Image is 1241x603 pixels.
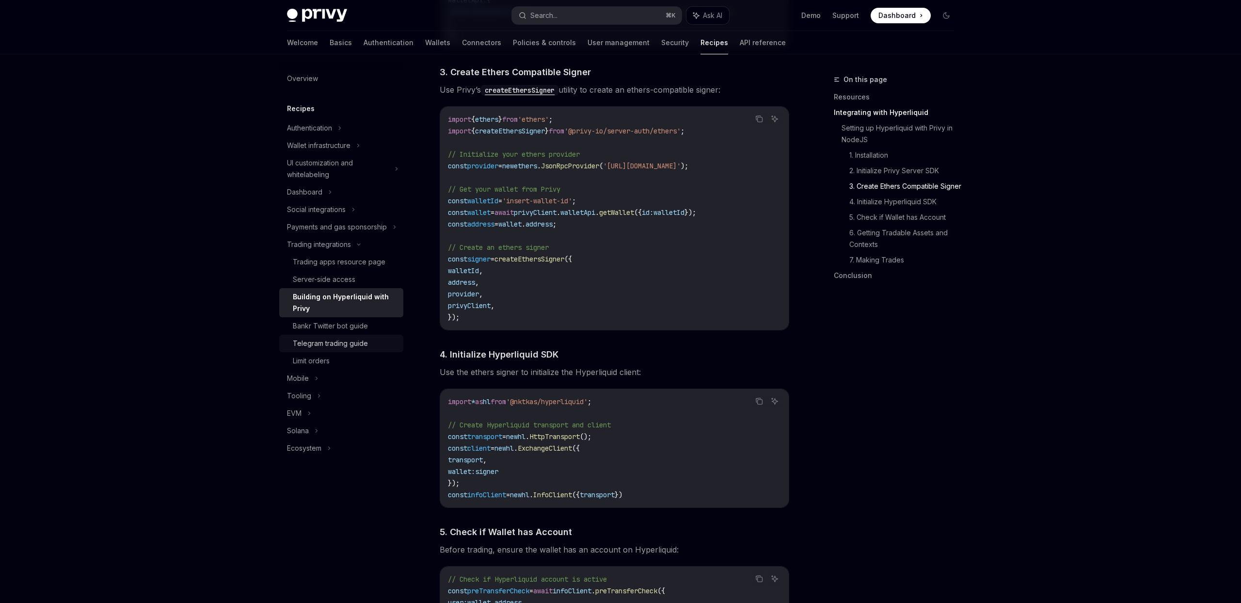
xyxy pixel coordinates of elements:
span: // Create Hyperliquid transport and client [448,421,611,429]
span: const [448,208,467,217]
span: address [448,278,475,287]
div: Solana [287,425,309,437]
span: = [491,208,494,217]
span: // Initialize your ethers provider [448,150,580,159]
span: '[URL][DOMAIN_NAME]' [603,162,681,170]
span: import [448,397,471,406]
span: walletApi [560,208,595,217]
span: = [506,490,510,499]
a: Policies & controls [513,31,576,54]
span: . [514,444,518,453]
span: ethers [514,162,537,170]
button: Ask AI [768,572,781,585]
button: Copy the contents from the code block [753,113,765,125]
span: ethers [475,115,498,124]
span: // Get your wallet from Privy [448,185,560,194]
span: const [448,220,467,228]
span: ; [549,115,553,124]
a: Basics [330,31,352,54]
span: const [448,490,467,499]
img: dark logo [287,9,347,22]
span: = [491,444,494,453]
div: Tooling [287,390,311,402]
span: . [557,208,560,217]
span: from [491,397,506,406]
span: new [510,490,522,499]
a: API reference [740,31,786,54]
a: Demo [801,11,821,20]
span: walletId [653,208,684,217]
div: Overview [287,73,318,84]
button: Ask AI [768,395,781,407]
a: Support [832,11,859,20]
a: 4. Initialize Hyperliquid SDK [849,194,962,210]
span: createEthersSigner [494,255,564,263]
span: 4. Initialize Hyperliquid SDK [440,348,558,361]
span: ({ [572,490,580,499]
span: signer [475,467,498,476]
a: 2. Initialize Privy Server SDK [849,163,962,179]
span: hl [483,397,491,406]
span: transport [448,456,483,464]
a: createEthersSigner [481,85,558,95]
span: as [475,397,483,406]
span: . [529,490,533,499]
span: ); [681,162,688,170]
span: . [537,162,541,170]
span: = [494,220,498,228]
button: Toggle dark mode [939,8,954,23]
span: = [498,162,502,170]
a: 7. Making Trades [849,252,962,268]
span: id: [642,208,653,217]
span: wallet [498,220,522,228]
span: = [502,432,506,441]
a: Wallets [425,31,450,54]
div: Dashboard [287,186,322,198]
span: { [471,115,475,124]
h5: Recipes [287,103,315,114]
span: { [471,127,475,135]
div: Bankr Twitter bot guide [293,320,368,332]
span: ; [553,220,557,228]
span: ; [681,127,684,135]
a: Integrating with Hyperliquid [834,105,962,120]
span: provider [448,290,479,298]
span: new [502,162,514,170]
a: Conclusion [834,268,962,283]
span: // Create an ethers signer [448,243,549,252]
code: createEthersSigner [481,85,558,96]
span: ; [588,397,591,406]
a: Security [661,31,689,54]
span: ({ [564,255,572,263]
span: . [522,220,525,228]
span: import [448,127,471,135]
span: const [448,162,467,170]
span: }) [615,490,622,499]
span: Use Privy’s utility to create an ethers-compatible signer: [440,83,789,97]
span: ({ [657,587,665,595]
span: await [494,208,514,217]
button: Copy the contents from the code block [753,572,765,585]
span: = [491,255,494,263]
span: 3. Create Ethers Compatible Signer [440,65,591,79]
button: Search...⌘K [512,7,682,24]
span: transport [580,490,615,499]
span: 5. Check if Wallet has Account [440,525,572,538]
span: ; [572,196,576,205]
span: new [506,432,518,441]
span: } [498,115,502,124]
span: getWallet [599,208,634,217]
span: 'ethers' [518,115,549,124]
div: Wallet infrastructure [287,140,350,151]
span: hl [518,432,525,441]
span: ({ [634,208,642,217]
span: privyClient [514,208,557,217]
a: Server-side access [279,271,403,288]
span: , [483,456,487,464]
span: }); [448,479,460,488]
a: Limit orders [279,352,403,370]
span: new [494,444,506,453]
div: Building on Hyperliquid with Privy [293,291,398,314]
span: } [545,127,549,135]
span: '@privy-io/server-auth/ethers' [564,127,681,135]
